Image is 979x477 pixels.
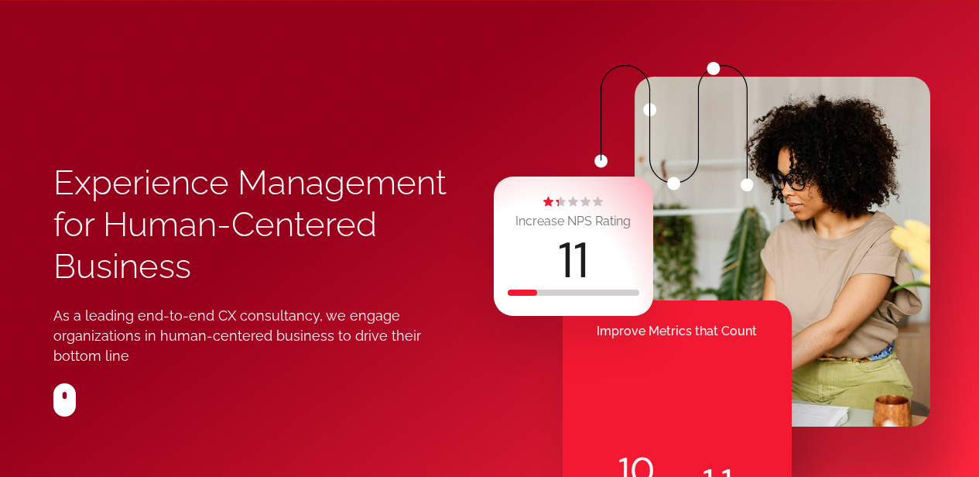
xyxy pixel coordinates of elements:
[515,211,631,232] div: Increase NPS Rating
[558,236,589,286] div: 11
[53,162,490,287] h1: Experience Management for Human-Centered Business
[53,306,453,366] div: As a leading end-to-end CX consultancy, we engage organizations in human-centered business to dri...
[563,316,792,347] div: Improve Metrics that Count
